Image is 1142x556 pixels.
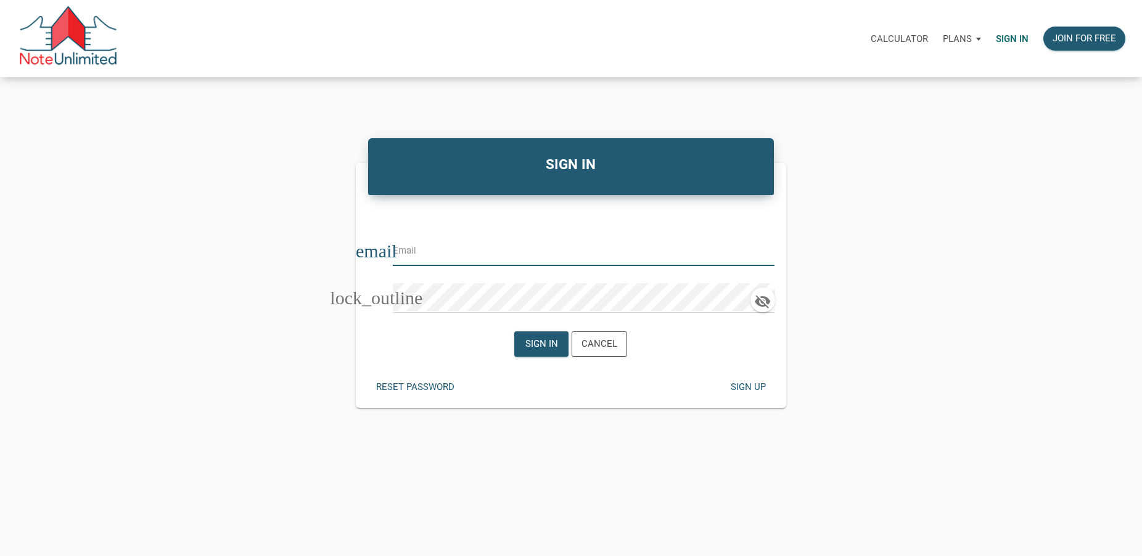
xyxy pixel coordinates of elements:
[996,33,1029,44] p: Sign in
[393,236,756,264] input: Email
[1053,31,1116,46] div: Join for free
[367,375,464,399] button: Reset password
[514,331,569,357] button: Sign in
[1043,27,1125,51] button: Join for free
[367,242,385,260] i: email
[935,19,988,58] a: Plans
[863,19,935,58] a: Calculator
[376,380,454,394] div: Reset password
[871,33,928,44] p: Calculator
[935,20,988,57] button: Plans
[367,289,385,307] i: lock_outline
[18,6,118,71] img: NoteUnlimited
[943,33,972,44] p: Plans
[525,337,558,351] div: Sign in
[572,331,627,357] button: Cancel
[721,375,775,399] button: Sign up
[377,154,765,175] h4: SIGN IN
[581,337,617,351] div: Cancel
[1036,19,1133,58] a: Join for free
[730,380,765,394] div: Sign up
[988,19,1036,58] a: Sign in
